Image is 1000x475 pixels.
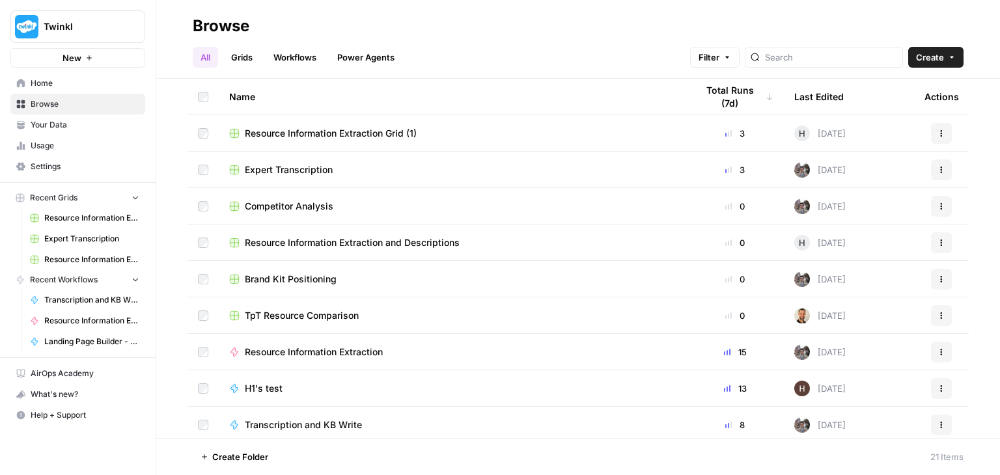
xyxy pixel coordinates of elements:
[229,309,676,322] a: TpT Resource Comparison
[697,79,773,115] div: Total Runs (7d)
[223,47,260,68] a: Grids
[10,188,145,208] button: Recent Grids
[24,310,145,331] a: Resource Information Extraction
[62,51,81,64] span: New
[245,418,362,431] span: Transcription and KB Write
[245,127,417,140] span: Resource Information Extraction Grid (1)
[31,368,139,379] span: AirOps Academy
[24,331,145,352] a: Landing Page Builder - Alt 1
[799,127,805,140] span: H
[697,273,773,286] div: 0
[794,79,844,115] div: Last Edited
[697,127,773,140] div: 3
[229,346,676,359] a: Resource Information Extraction
[794,308,846,323] div: [DATE]
[794,308,810,323] img: ggqkytmprpadj6gr8422u7b6ymfp
[794,344,810,360] img: a2mlt6f1nb2jhzcjxsuraj5rj4vi
[10,135,145,156] a: Usage
[229,127,676,140] a: Resource Information Extraction Grid (1)
[697,382,773,395] div: 13
[245,236,460,249] span: Resource Information Extraction and Descriptions
[212,450,268,463] span: Create Folder
[31,140,139,152] span: Usage
[930,450,964,463] div: 21 Items
[44,315,139,327] span: Resource Information Extraction
[245,163,333,176] span: Expert Transcription
[10,48,145,68] button: New
[329,47,402,68] a: Power Agents
[10,384,145,405] button: What's new?
[245,346,383,359] span: Resource Information Extraction
[794,126,846,141] div: [DATE]
[697,236,773,249] div: 0
[697,200,773,213] div: 0
[266,47,324,68] a: Workflows
[44,294,139,306] span: Transcription and KB Write
[31,409,139,421] span: Help + Support
[924,79,959,115] div: Actions
[229,200,676,213] a: Competitor Analysis
[193,446,276,467] button: Create Folder
[245,382,283,395] span: H1's test
[245,309,359,322] span: TpT Resource Comparison
[697,309,773,322] div: 0
[765,51,897,64] input: Search
[794,162,846,178] div: [DATE]
[229,79,676,115] div: Name
[794,417,846,433] div: [DATE]
[10,10,145,43] button: Workspace: Twinkl
[31,119,139,131] span: Your Data
[10,94,145,115] a: Browse
[44,20,122,33] span: Twinkl
[31,77,139,89] span: Home
[31,161,139,172] span: Settings
[229,236,676,249] a: Resource Information Extraction and Descriptions
[10,115,145,135] a: Your Data
[697,163,773,176] div: 3
[794,198,846,214] div: [DATE]
[697,346,773,359] div: 15
[24,208,145,228] a: Resource Information Extraction Grid (1)
[908,47,964,68] button: Create
[229,163,676,176] a: Expert Transcription
[699,51,719,64] span: Filter
[44,336,139,347] span: Landing Page Builder - Alt 1
[794,271,846,287] div: [DATE]
[229,382,676,395] a: H1's test
[30,274,98,286] span: Recent Workflows
[245,200,333,213] span: Competitor Analysis
[229,418,676,431] a: Transcription and KB Write
[24,228,145,249] a: Expert Transcription
[916,51,944,64] span: Create
[794,381,810,396] img: 436bim7ufhw3ohwxraeybzubrpb8
[799,236,805,249] span: H
[794,381,846,396] div: [DATE]
[10,363,145,384] a: AirOps Academy
[193,47,218,68] a: All
[794,417,810,433] img: a2mlt6f1nb2jhzcjxsuraj5rj4vi
[44,254,139,265] span: Resource Information Extraction and Descriptions
[229,273,676,286] a: Brand Kit Positioning
[697,418,773,431] div: 8
[794,235,846,251] div: [DATE]
[24,290,145,310] a: Transcription and KB Write
[31,98,139,110] span: Browse
[794,162,810,178] img: a2mlt6f1nb2jhzcjxsuraj5rj4vi
[794,198,810,214] img: a2mlt6f1nb2jhzcjxsuraj5rj4vi
[193,16,249,36] div: Browse
[30,192,77,204] span: Recent Grids
[690,47,740,68] button: Filter
[10,73,145,94] a: Home
[794,271,810,287] img: a2mlt6f1nb2jhzcjxsuraj5rj4vi
[10,405,145,426] button: Help + Support
[11,385,145,404] div: What's new?
[794,344,846,360] div: [DATE]
[10,156,145,177] a: Settings
[24,249,145,270] a: Resource Information Extraction and Descriptions
[44,233,139,245] span: Expert Transcription
[15,15,38,38] img: Twinkl Logo
[44,212,139,224] span: Resource Information Extraction Grid (1)
[245,273,337,286] span: Brand Kit Positioning
[10,270,145,290] button: Recent Workflows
